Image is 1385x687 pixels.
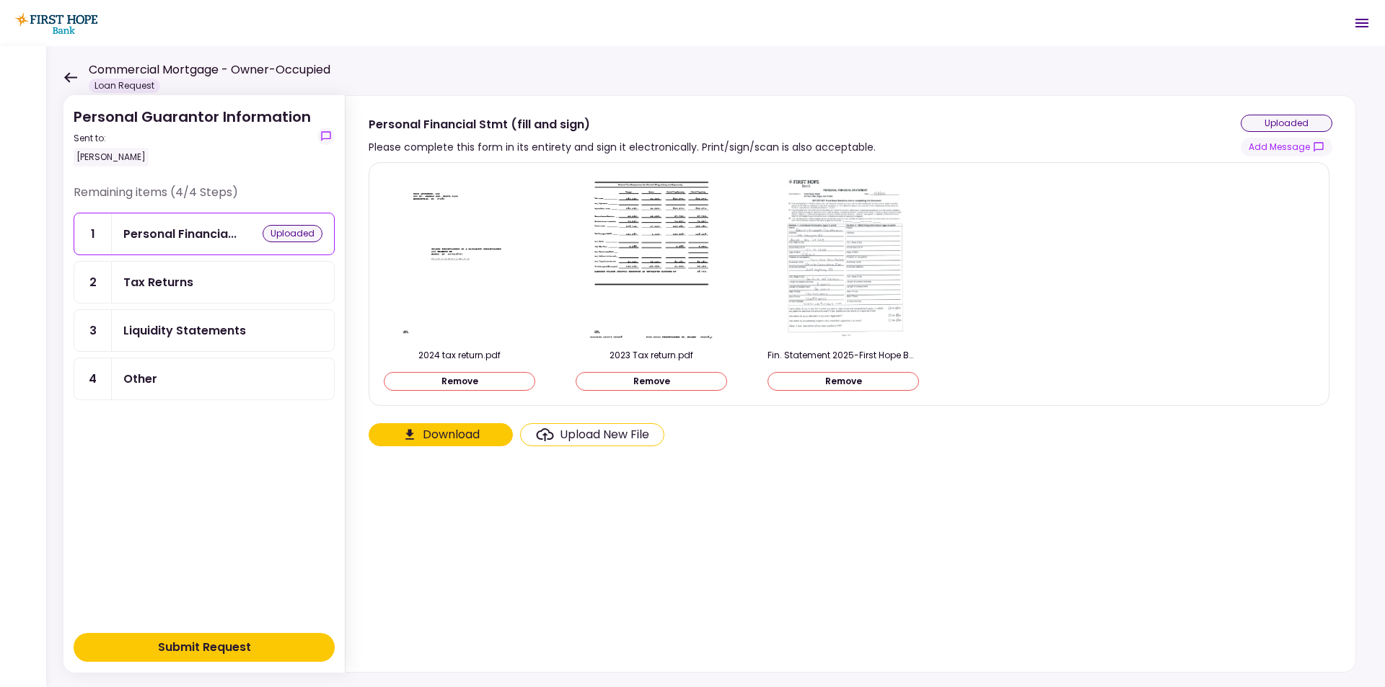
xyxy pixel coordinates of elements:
[74,358,112,399] div: 4
[369,115,876,133] div: Personal Financial Stmt (fill and sign)
[369,138,876,156] div: Please complete this form in its entirety and sign it electronically. Print/sign/scan is also acc...
[74,213,112,254] div: 1
[74,309,335,352] a: 3Liquidity Statements
[123,322,246,340] div: Liquidity Statements
[74,633,335,662] button: Submit Request
[1241,138,1332,156] button: show-messages
[576,349,727,362] div: 2023 Tax return.pdf
[74,262,112,303] div: 2
[576,372,727,391] button: Remove
[123,370,157,388] div: Other
[74,106,311,167] div: Personal Guarantor Information
[74,132,311,145] div: Sent to:
[158,639,251,656] div: Submit Request
[74,184,335,213] div: Remaining items (4/4 Steps)
[560,426,649,443] div: Upload New File
[768,349,919,362] div: Fin. Statement 2025-First Hope Bank.pdf
[74,358,335,400] a: 4Other
[74,213,335,255] a: 1Personal Financial Stmt (fill and sign)uploaded
[384,372,535,391] button: Remove
[74,310,112,351] div: 3
[89,79,160,93] div: Loan Request
[768,372,919,391] button: Remove
[345,95,1356,673] div: Personal Financial Stmt (fill and sign)Please complete this form in its entirety and sign it elec...
[317,128,335,145] button: show-messages
[369,423,513,446] button: Click here to download the document
[74,261,335,303] a: 2Tax Returns
[74,148,149,167] div: [PERSON_NAME]
[384,349,535,362] div: 2024 tax return.pdf
[123,225,237,243] div: Personal Financial Stmt (fill and sign)
[89,61,330,79] h1: Commercial Mortgage - Owner-Occupied
[14,12,97,34] img: Partner icon
[1241,115,1332,132] div: uploaded
[1345,6,1379,40] button: Open menu
[263,225,322,242] div: uploaded
[123,273,193,291] div: Tax Returns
